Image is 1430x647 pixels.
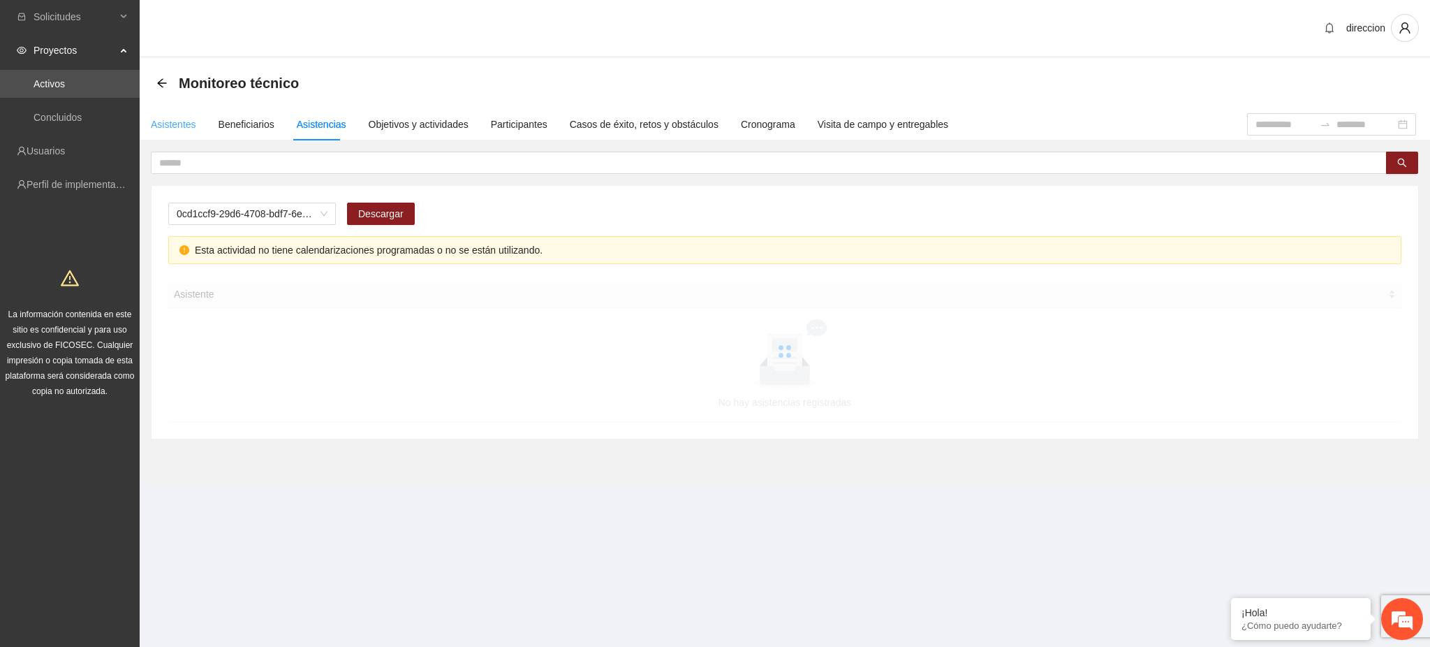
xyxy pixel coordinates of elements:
[27,179,135,190] a: Perfil de implementadora
[1241,620,1360,631] p: ¿Cómo puedo ayudarte?
[491,117,547,132] div: Participantes
[347,203,415,225] button: Descargar
[7,381,266,430] textarea: Escriba su mensaje y pulse “Intro”
[297,117,346,132] div: Asistencias
[17,12,27,22] span: inbox
[17,45,27,55] span: eye
[179,72,299,94] span: Monitoreo técnico
[1320,119,1331,130] span: to
[1318,17,1341,39] button: bell
[1392,22,1418,34] span: user
[1386,152,1418,174] button: search
[73,71,235,89] div: Chatee con nosotros ahora
[229,7,263,41] div: Minimizar ventana de chat en vivo
[369,117,469,132] div: Objetivos y actividades
[219,117,274,132] div: Beneficiarios
[61,269,79,287] span: warning
[156,78,168,89] span: arrow-left
[27,145,65,157] a: Usuarios
[570,117,718,132] div: Casos de éxito, retos y obstáculos
[1320,119,1331,130] span: swap-right
[358,206,404,221] span: Descargar
[34,78,65,89] a: Activos
[151,117,196,132] div: Asistentes
[195,242,1390,258] div: Esta actividad no tiene calendarizaciones programadas o no se están utilizando.
[1346,22,1385,34] span: direccion
[177,203,327,224] span: 0cd1ccf9-29d6-4708-bdf7-6e91457c8cf1
[1391,14,1419,42] button: user
[179,245,189,255] span: exclamation-circle
[818,117,948,132] div: Visita de campo y entregables
[1319,22,1340,34] span: bell
[156,78,168,89] div: Back
[81,187,193,328] span: Estamos en línea.
[34,112,82,123] a: Concluidos
[741,117,795,132] div: Cronograma
[1397,158,1407,169] span: search
[6,310,135,396] span: La información contenida en este sitio es confidencial y para uso exclusivo de FICOSEC. Cualquier...
[1241,607,1360,618] div: ¡Hola!
[34,3,116,31] span: Solicitudes
[34,36,116,64] span: Proyectos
